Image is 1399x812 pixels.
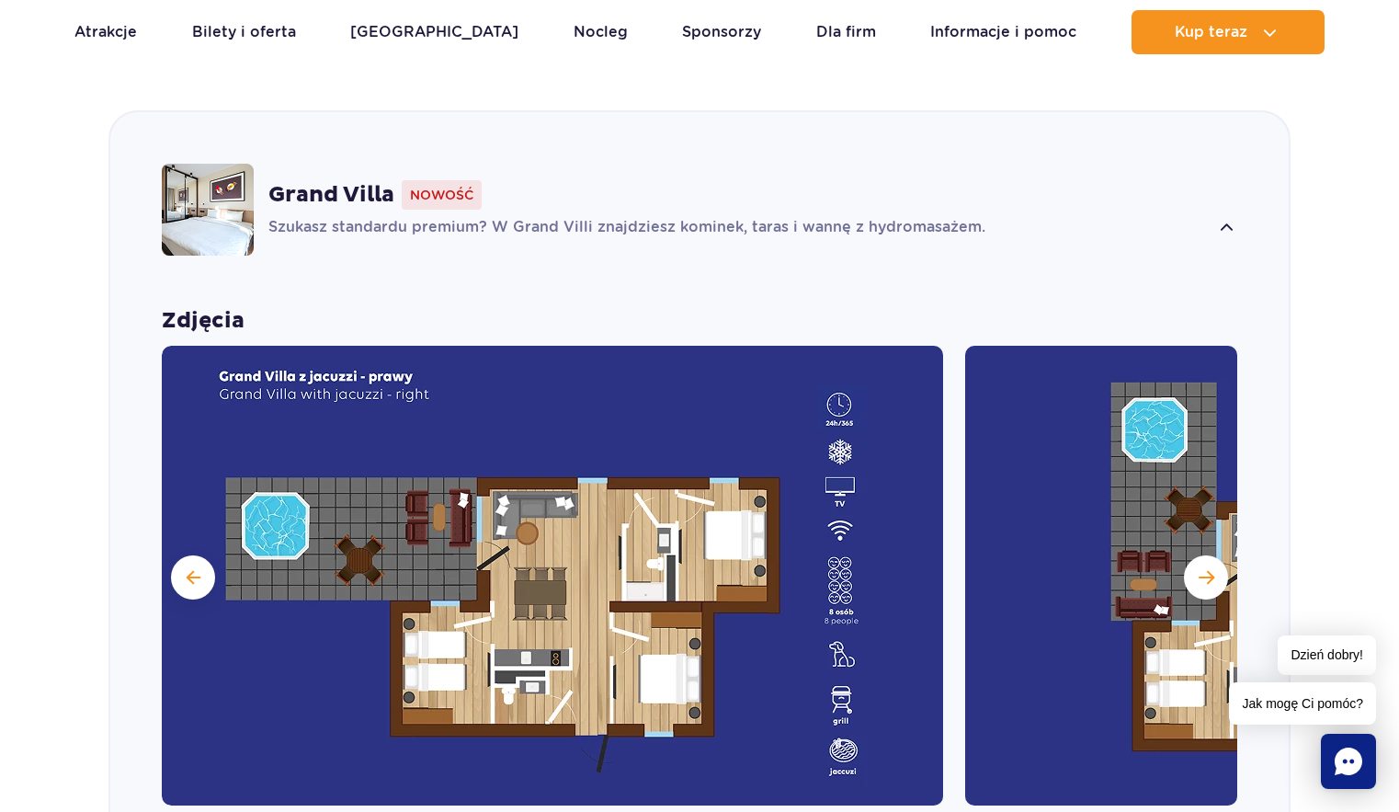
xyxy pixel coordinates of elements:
strong: Zdjęcia [162,307,1237,335]
p: Szukasz standardu premium? W Grand Villi znajdziesz kominek, taras i wannę z hydromasażem. [268,217,1209,239]
a: Nocleg [574,10,628,54]
a: Atrakcje [74,10,137,54]
span: Kup teraz [1175,24,1247,40]
strong: Grand Villa [268,181,394,209]
a: Dla firm [816,10,876,54]
a: [GEOGRAPHIC_DATA] [350,10,518,54]
div: Chat [1321,734,1376,789]
a: Bilety i oferta [192,10,296,54]
span: Dzień dobry! [1278,635,1376,675]
span: Jak mogę Ci pomóc? [1229,682,1376,725]
a: Sponsorzy [682,10,761,54]
button: Kup teraz [1132,10,1325,54]
button: Następny slajd [1184,555,1228,600]
a: Informacje i pomoc [930,10,1076,54]
span: Nowość [402,180,482,210]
